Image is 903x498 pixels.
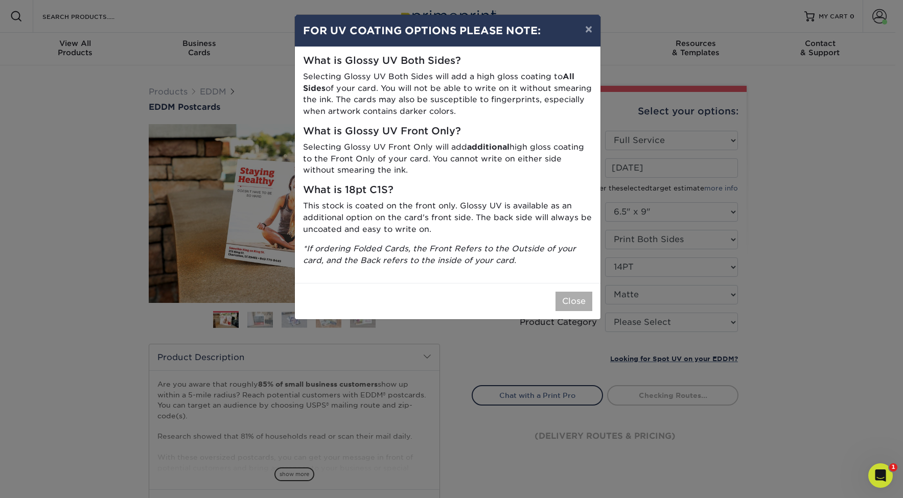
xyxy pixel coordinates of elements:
[303,126,592,137] h5: What is Glossy UV Front Only?
[303,200,592,235] p: This stock is coated on the front only. Glossy UV is available as an additional option on the car...
[303,141,592,176] p: Selecting Glossy UV Front Only will add high gloss coating to the Front Only of your card. You ca...
[303,23,592,38] h4: FOR UV COATING OPTIONS PLEASE NOTE:
[303,71,592,117] p: Selecting Glossy UV Both Sides will add a high gloss coating to of your card. You will not be abl...
[555,292,592,311] button: Close
[889,463,897,471] span: 1
[303,184,592,196] h5: What is 18pt C1S?
[577,15,600,43] button: ×
[467,142,510,152] strong: additional
[303,72,574,93] strong: All Sides
[303,55,592,67] h5: What is Glossy UV Both Sides?
[303,244,576,265] i: *If ordering Folded Cards, the Front Refers to the Outside of your card, and the Back refers to t...
[868,463,893,488] iframe: Intercom live chat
